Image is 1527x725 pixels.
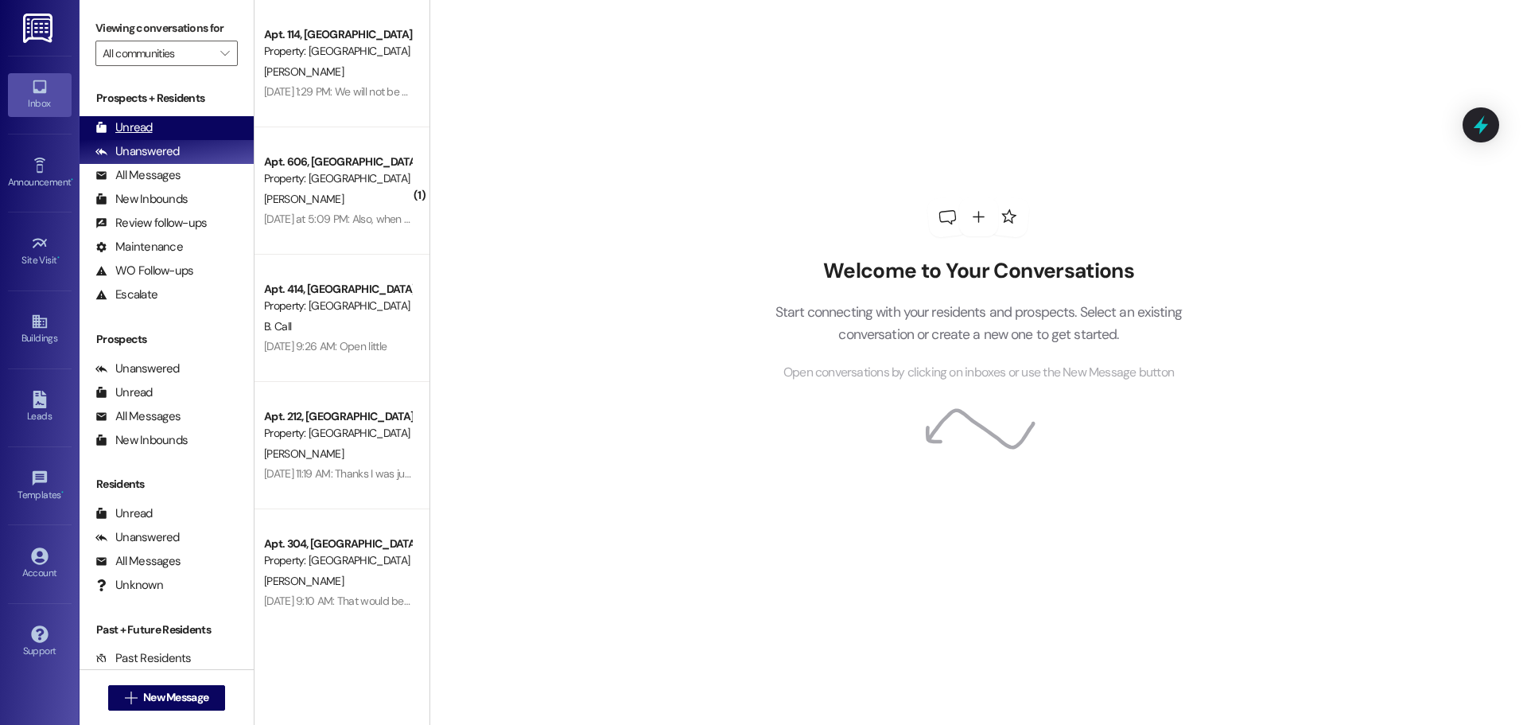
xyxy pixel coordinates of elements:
[95,553,181,570] div: All Messages
[8,543,72,586] a: Account
[264,536,411,552] div: Apt. 304, [GEOGRAPHIC_DATA]
[95,119,153,136] div: Unread
[95,505,153,522] div: Unread
[264,212,713,226] div: [DATE] at 5:09 PM: Also, when you have the amount, would you be willing to take off the late fees?
[57,252,60,263] span: •
[264,552,411,569] div: Property: [GEOGRAPHIC_DATA]
[264,64,344,79] span: [PERSON_NAME]
[8,73,72,116] a: Inbox
[103,41,212,66] input: All communities
[95,361,180,377] div: Unanswered
[95,577,163,594] div: Unknown
[95,263,193,279] div: WO Follow-ups
[264,43,411,60] div: Property: [GEOGRAPHIC_DATA]
[95,408,181,425] div: All Messages
[95,432,188,449] div: New Inbounds
[95,167,181,184] div: All Messages
[264,466,624,481] div: [DATE] 11:19 AM: Thanks I was just waiting to pay until that charge was removed
[264,319,291,333] span: B. Call
[264,446,344,461] span: [PERSON_NAME]
[264,154,411,170] div: Apt. 606, [GEOGRAPHIC_DATA]
[8,386,72,429] a: Leads
[220,47,229,60] i: 
[264,26,411,43] div: Apt. 114, [GEOGRAPHIC_DATA]
[95,239,183,255] div: Maintenance
[143,689,208,706] span: New Message
[80,90,254,107] div: Prospects + Residents
[8,465,72,508] a: Templates •
[23,14,56,43] img: ResiDesk Logo
[264,594,881,608] div: [DATE] 9:10 AM: That would be awesome if you could check and let me know what the correct amount ...
[95,16,238,41] label: Viewing conversations for
[61,487,64,498] span: •
[8,621,72,664] a: Support
[95,529,180,546] div: Unanswered
[264,408,411,425] div: Apt. 212, [GEOGRAPHIC_DATA]
[95,191,188,208] div: New Inbounds
[264,170,411,187] div: Property: [GEOGRAPHIC_DATA]
[264,298,411,314] div: Property: [GEOGRAPHIC_DATA]
[264,425,411,442] div: Property: [GEOGRAPHIC_DATA]
[108,685,226,711] button: New Message
[71,174,73,185] span: •
[125,692,137,704] i: 
[95,384,153,401] div: Unread
[80,622,254,638] div: Past + Future Residents
[264,339,387,353] div: [DATE] 9:26 AM: Open little
[95,215,207,232] div: Review follow-ups
[95,650,192,667] div: Past Residents
[264,192,344,206] span: [PERSON_NAME]
[783,363,1174,383] span: Open conversations by clicking on inboxes or use the New Message button
[751,301,1206,346] p: Start connecting with your residents and prospects. Select an existing conversation or create a n...
[751,259,1206,284] h2: Welcome to Your Conversations
[8,230,72,273] a: Site Visit •
[8,308,72,351] a: Buildings
[95,286,157,303] div: Escalate
[264,281,411,298] div: Apt. 414, [GEOGRAPHIC_DATA]
[80,331,254,348] div: Prospects
[264,84,489,99] div: [DATE] 1:29 PM: We will not be renewing our lease
[95,143,180,160] div: Unanswered
[80,476,254,493] div: Residents
[264,574,344,588] span: [PERSON_NAME]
